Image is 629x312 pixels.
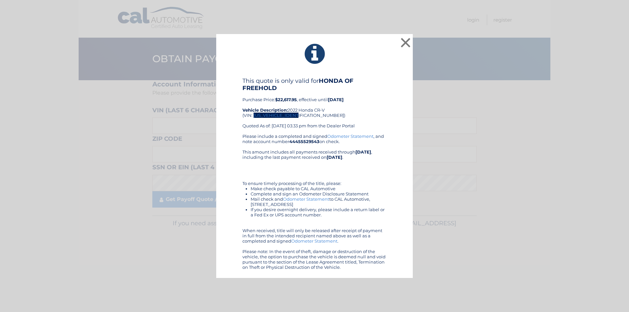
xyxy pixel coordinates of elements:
[242,134,387,270] div: Please include a completed and signed , and note account number on check. This amount includes al...
[289,139,319,144] b: 44455529543
[327,155,342,160] b: [DATE]
[355,149,371,155] b: [DATE]
[328,97,344,102] b: [DATE]
[327,134,373,139] a: Odometer Statement
[291,238,337,244] a: Odometer Statement
[242,77,387,134] div: Purchase Price: , effective until 2022 Honda CR-V (VIN: [US_VEHICLE_IDENTIFICATION_NUMBER]) Quote...
[242,77,353,92] b: HONDA OF FREEHOLD
[251,186,387,191] li: Make check payable to CAL Automotive
[251,196,387,207] li: Mail check and to CAL Automotive, [STREET_ADDRESS]
[251,191,387,196] li: Complete and sign an Odometer Disclosure Statement
[242,107,288,113] strong: Vehicle Description:
[283,196,329,202] a: Odometer Statement
[399,36,412,49] button: ×
[251,207,387,217] li: If you desire overnight delivery, please include a return label or a Fed Ex or UPS account number.
[242,77,387,92] h4: This quote is only valid for
[275,97,297,102] b: $22,617.95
